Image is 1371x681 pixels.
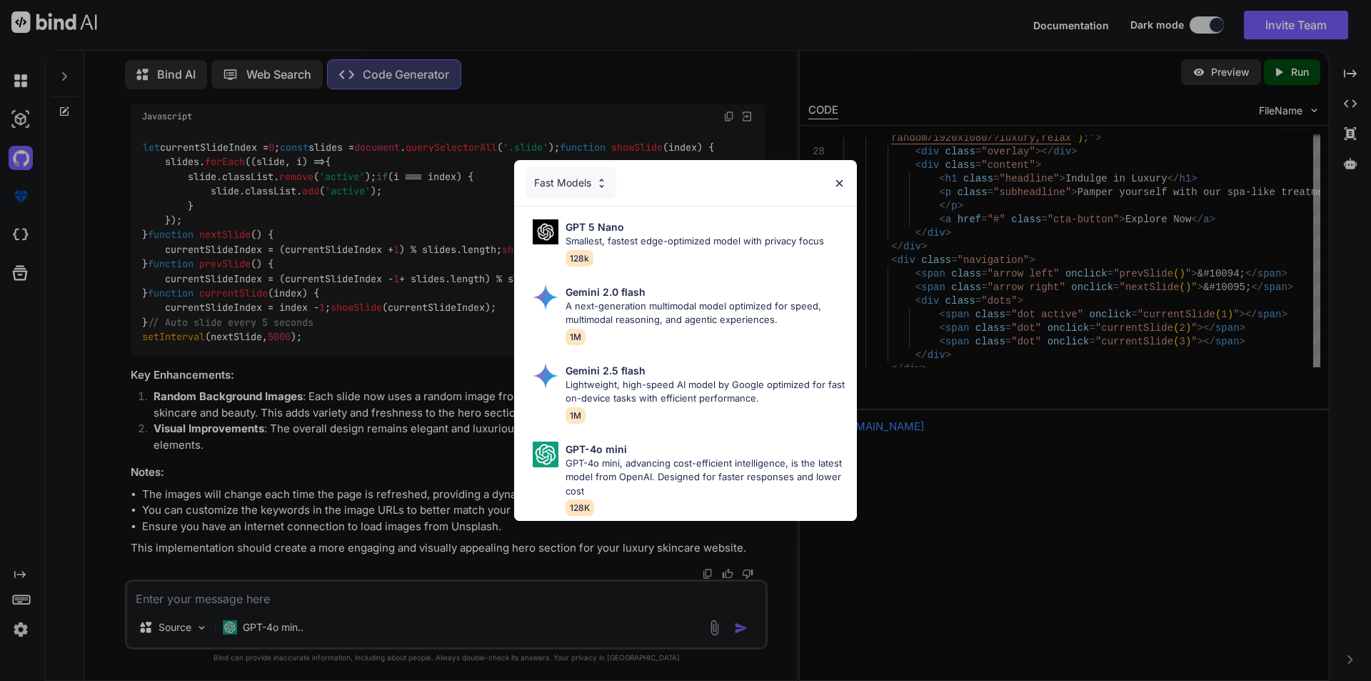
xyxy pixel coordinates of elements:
[533,219,558,244] img: Pick Models
[833,177,845,189] img: close
[533,284,558,310] img: Pick Models
[566,299,845,327] p: A next-generation multimodal model optimized for speed, multimodal reasoning, and agentic experie...
[566,442,627,457] p: GPT-4o mini
[566,378,845,406] p: Lightweight, high-speed AI model by Google optimized for fast on-device tasks with efficient perf...
[566,284,646,299] p: Gemini 2.0 flash
[526,167,616,199] div: Fast Models
[533,363,558,389] img: Pick Models
[566,499,594,516] span: 128K
[596,177,608,189] img: Pick Models
[566,457,845,499] p: GPT-4o mini, advancing cost-efficient intelligence, is the latest model from OpenAI. Designed for...
[566,407,586,424] span: 1M
[533,442,558,467] img: Pick Models
[566,234,824,249] p: Smallest, fastest edge-optimized model with privacy focus
[566,250,593,267] span: 128k
[566,329,586,345] span: 1M
[566,219,624,234] p: GPT 5 Nano
[566,363,646,378] p: Gemini 2.5 flash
